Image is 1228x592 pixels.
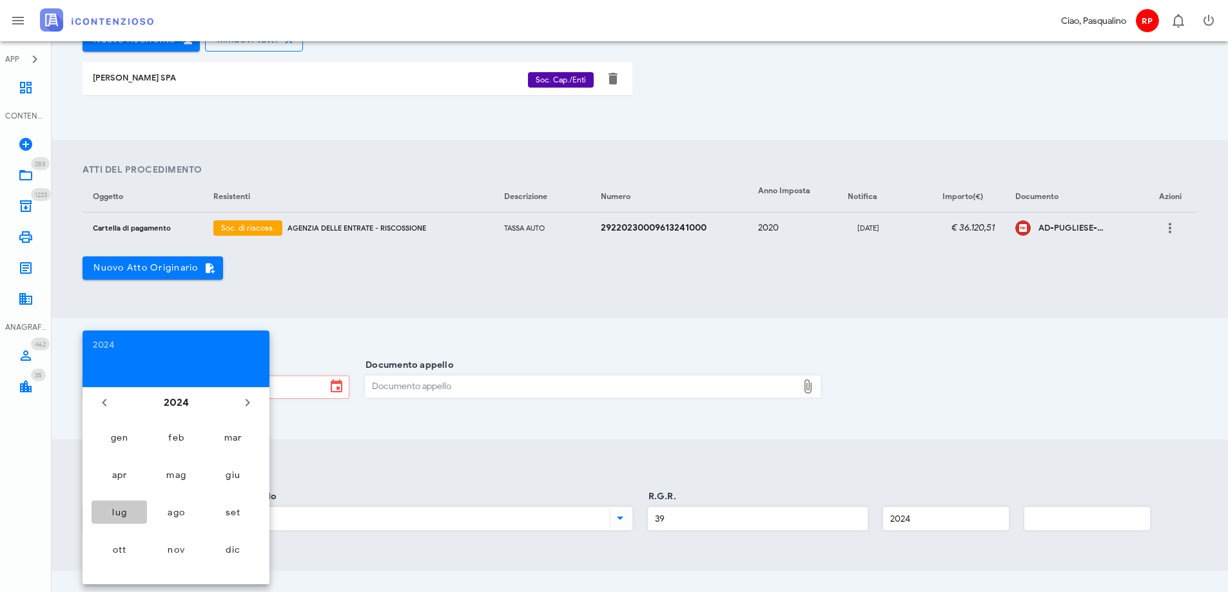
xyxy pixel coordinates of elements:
[83,508,607,530] input: Corte di Giustizia Tributaria di primo grado
[205,463,260,486] button: giu
[748,182,828,213] th: Anno Imposta: Non ordinato. Attiva per ordinare in ordine crescente.
[205,538,260,561] button: dic
[215,470,250,481] div: giu
[92,463,147,486] button: apr
[5,110,46,122] div: CONTENZIOSO
[102,432,137,443] div: gen
[908,182,1005,213] th: Importo(€): Non ordinato. Attiva per ordinare in ordine crescente.
[236,391,259,414] button: L'anno prossimo
[857,224,879,233] small: [DATE]
[92,501,147,524] button: lug
[92,426,147,449] button: gen
[159,470,193,481] div: mag
[215,507,250,518] div: set
[1162,5,1193,36] button: Distintivo
[92,538,147,561] button: ott
[828,182,909,213] th: Notifica: Non ordinato. Attiva per ordinare in ordine crescente.
[35,160,46,168] span: 285
[93,341,259,350] div: 2024
[1131,5,1162,36] button: RP
[148,463,204,486] button: mag
[159,432,193,443] div: feb
[5,321,46,333] div: ANAGRAFICA
[31,368,46,381] span: Distintivo
[605,71,621,86] button: Elimina
[951,222,995,233] em: € 36.120,51
[590,182,748,213] th: Numero: Non ordinato. Attiva per ordinare in ordine crescente.
[536,72,586,88] span: Soc. Cap./Enti
[365,376,797,397] div: Documento appello
[35,371,42,379] span: 35
[758,186,810,195] span: Anno Imposta
[205,426,260,449] button: mar
[601,222,707,233] strong: 29220230009613241000
[35,191,47,199] span: 1223
[1038,223,1106,233] div: Clicca per aprire un'anteprima del file o scaricarlo
[83,463,1197,476] h4: Dati del contenzioso Impugnato
[215,544,250,555] div: dic
[148,501,204,524] button: ago
[159,544,193,555] div: nov
[848,191,877,201] span: Notifica
[31,188,51,201] span: Distintivo
[1143,182,1197,213] th: Azioni
[1005,182,1143,213] th: Documento
[102,507,137,518] div: lug
[645,490,676,503] label: R.G.R.
[362,359,454,372] label: Documento appello
[648,508,867,530] input: R.G.R.
[83,163,1197,177] h4: Atti del Procedimento
[288,223,483,233] div: AGENZIA DELLE ENTRATE - RISCOSSIONE
[1038,223,1106,233] div: AD-PUGLIESE-SPA-ricorso-contro-ader-CARTELLA-DI-PAGAMENTO-N.29820230009613241000
[1159,191,1182,201] span: Azioni
[1136,9,1159,32] span: RP
[748,213,828,243] td: 2020
[102,544,137,555] div: ott
[31,338,50,350] span: Distintivo
[203,182,494,213] th: Resistenti
[31,157,50,170] span: Distintivo
[93,73,528,83] div: [PERSON_NAME] SPA
[221,220,275,236] span: Soc. di riscoss.
[35,340,46,349] span: 462
[93,391,116,414] button: L'anno scorso
[215,432,250,443] div: mar
[93,224,171,233] small: Cartella di pagamento
[205,501,260,524] button: set
[1061,14,1126,28] div: Ciao, Pasqualino
[159,390,194,415] button: 2024
[93,262,213,274] span: Nuovo Atto Originario
[40,8,153,32] img: logo-text-2x.png
[79,490,277,503] label: Corte di Giustizia Tributaria di primo grado
[93,191,123,201] span: Oggetto
[213,191,250,201] span: Resistenti
[504,224,545,233] small: TASSA AUTO
[148,538,204,561] button: nov
[504,191,547,201] span: Descrizione
[1015,191,1058,201] span: Documento
[601,191,630,201] span: Numero
[148,426,204,449] button: feb
[942,191,983,201] span: Importo(€)
[159,507,193,518] div: ago
[83,256,223,280] button: Nuovo Atto Originario
[83,182,203,213] th: Oggetto: Non ordinato. Attiva per ordinare in ordine crescente.
[102,470,137,481] div: apr
[1015,220,1031,236] div: Clicca per aprire un'anteprima del file o scaricarlo
[494,182,590,213] th: Descrizione: Non ordinato. Attiva per ordinare in ordine crescente.
[83,341,1197,355] h4: Dati Appello Ufficio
